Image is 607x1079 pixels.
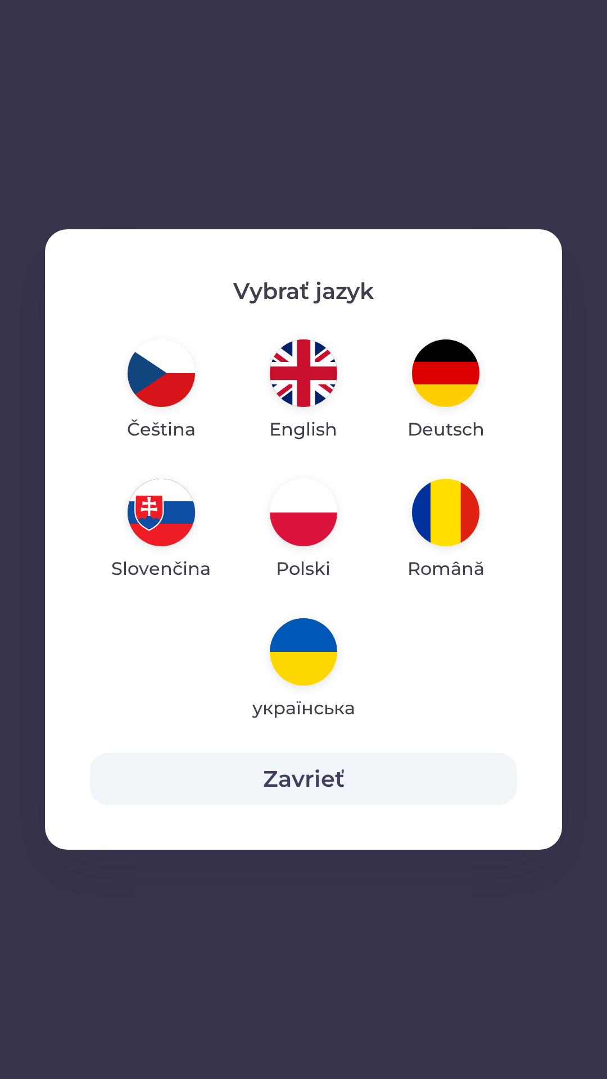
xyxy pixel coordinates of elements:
[127,416,196,443] p: Čeština
[270,479,337,546] img: pl flag
[128,339,195,407] img: cs flag
[412,479,479,546] img: ro flag
[232,609,374,731] button: українська
[100,330,223,452] button: Čeština
[242,330,364,452] button: English
[380,330,511,452] button: Deutsch
[412,339,479,407] img: de flag
[243,470,364,591] button: Polski
[252,695,355,722] p: українська
[270,339,337,407] img: en flag
[270,618,337,686] img: uk flag
[380,470,511,591] button: Română
[90,470,232,591] button: Slovenčina
[128,479,195,546] img: sk flag
[407,555,484,582] p: Română
[90,274,517,308] p: Vybrať jazyk
[111,555,211,582] p: Slovenčina
[276,555,330,582] p: Polski
[269,416,337,443] p: English
[407,416,484,443] p: Deutsch
[90,753,517,805] button: Zavrieť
